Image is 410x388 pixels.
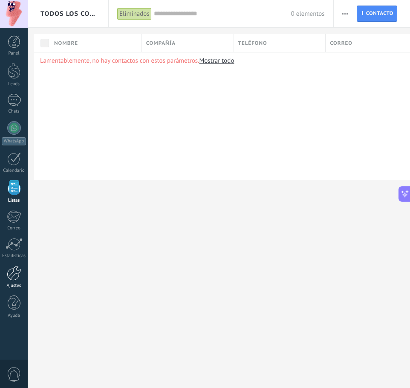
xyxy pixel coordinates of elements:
span: Teléfono [238,39,267,47]
div: Correo [2,226,26,231]
span: Compañía [146,39,176,47]
span: 0 elementos [291,10,325,18]
div: WhatsApp [2,137,26,145]
div: Calendario [2,168,26,174]
a: Contacto [357,6,397,22]
div: Leads [2,81,26,87]
span: Todos los contactos y empresas [40,10,96,18]
div: Listas [2,198,26,203]
div: Estadísticas [2,253,26,259]
div: Panel [2,51,26,56]
div: Ayuda [2,313,26,319]
a: Mostrar todo [199,57,234,65]
div: Chats [2,109,26,114]
div: Eliminados [117,8,152,20]
span: Contacto [366,6,393,21]
span: Correo [330,39,352,47]
div: Ajustes [2,283,26,289]
button: Más [339,6,351,22]
span: Nombre [54,39,78,47]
